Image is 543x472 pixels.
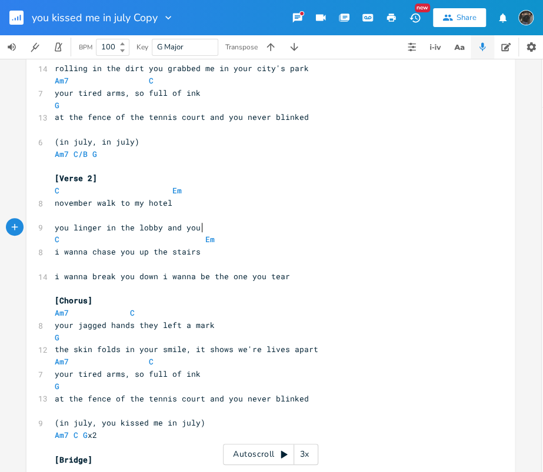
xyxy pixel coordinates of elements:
[55,88,201,98] span: your tired arms, so full of ink
[55,271,290,282] span: i wanna break you down i wanna be the one you tear
[74,149,88,159] span: C/B
[294,444,315,465] div: 3x
[55,185,59,196] span: C
[55,222,201,233] span: you linger in the lobby and you
[55,454,92,465] span: [Bridge]
[433,8,486,27] button: Share
[149,356,154,367] span: C
[55,430,69,440] span: Am7
[55,344,318,354] span: the skin folds in your smile, it shows we're lives apart
[55,307,69,318] span: Am7
[83,430,88,440] span: G
[79,44,92,51] div: BPM
[223,444,318,465] div: Autoscroll
[457,12,477,23] div: Share
[518,10,534,25] img: August Tyler Gallant
[130,307,135,318] span: C
[55,197,172,208] span: november walk to my hotel
[225,43,258,51] div: Transpose
[55,173,97,183] span: [Verse 2]
[55,369,201,379] span: your tired arms, so full of ink
[55,63,309,73] span: rolling in the dirt you grabbed me in your city's park
[149,75,154,86] span: C
[172,185,182,196] span: Em
[55,149,69,159] span: Am7
[136,43,148,51] div: Key
[55,234,59,245] span: C
[32,12,158,23] span: you kissed me in july Copy
[92,149,97,159] span: G
[55,75,69,86] span: Am7
[55,100,59,111] span: G
[55,320,215,330] span: your jagged hands they left a mark
[55,417,205,428] span: (in july, you kissed me in july)
[55,332,59,343] span: G
[55,356,69,367] span: Am7
[74,430,78,440] span: C
[55,246,201,257] span: i wanna chase you up the stairs
[55,393,309,404] span: at the fence of the tennis court and you never blinked
[403,7,427,28] button: New
[205,234,215,245] span: Em
[55,381,59,391] span: G
[55,112,309,122] span: at the fence of the tennis court and you never blinked
[55,136,139,147] span: (in july, in july)
[55,430,97,440] span: x2
[415,4,430,12] div: New
[55,295,92,306] span: [Chorus]
[157,42,184,52] span: G Major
